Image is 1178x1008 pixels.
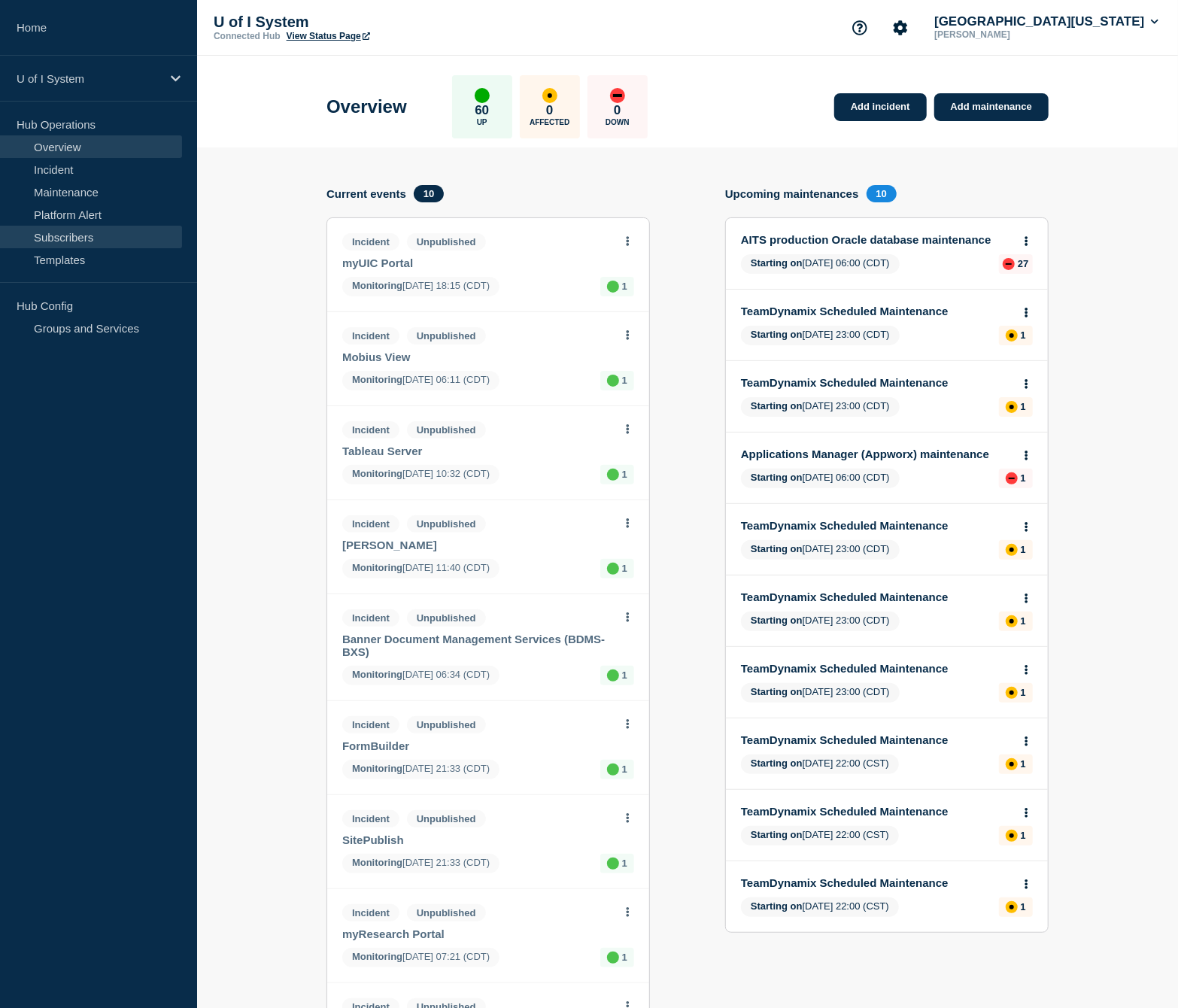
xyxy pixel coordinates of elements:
[342,928,614,940] a: myResearch Portal
[741,591,1013,603] a: TeamDynamix Scheduled Maintenance
[1021,329,1026,341] p: 1
[741,469,900,488] span: [DATE] 06:00 (CDT)
[326,187,406,200] h4: Current events
[607,563,619,575] div: up
[342,904,399,921] span: Incident
[622,764,627,775] p: 1
[214,14,515,31] p: U of I System
[407,515,486,533] span: Unpublished
[477,118,487,126] p: Up
[741,826,899,846] span: [DATE] 22:00 (CST)
[622,858,627,869] p: 1
[741,662,1013,675] a: TeamDynamix Scheduled Maintenance
[414,185,444,202] span: 10
[741,448,1013,460] a: Applications Manager (Appworx) maintenance
[1021,544,1026,555] p: 1
[342,760,499,779] span: [DATE] 21:33 (CDT)
[407,327,486,345] span: Unpublished
[530,118,569,126] p: Affected
[751,615,803,626] span: Starting on
[834,93,927,121] a: Add incident
[342,277,499,296] span: [DATE] 18:15 (CDT)
[1021,687,1026,698] p: 1
[751,829,803,840] span: Starting on
[342,609,399,627] span: Incident
[622,669,627,681] p: 1
[1006,687,1018,699] div: affected
[1006,830,1018,842] div: affected
[741,397,900,417] span: [DATE] 23:00 (CDT)
[751,472,803,483] span: Starting on
[1021,615,1026,627] p: 1
[17,72,161,85] p: U of I System
[934,93,1049,121] a: Add maintenance
[342,810,399,827] span: Incident
[741,519,1013,532] a: TeamDynamix Scheduled Maintenance
[931,14,1161,29] button: [GEOGRAPHIC_DATA][US_STATE]
[867,185,897,202] span: 10
[407,810,486,827] span: Unpublished
[1006,401,1018,413] div: affected
[741,376,1013,389] a: TeamDynamix Scheduled Maintenance
[342,445,614,457] a: Tableau Server
[214,31,281,41] p: Connected Hub
[885,12,916,44] button: Account settings
[407,904,486,921] span: Unpublished
[741,876,1013,889] a: TeamDynamix Scheduled Maintenance
[751,758,803,769] span: Starting on
[342,257,614,269] a: myUIC Portal
[1006,615,1018,627] div: affected
[741,254,900,274] span: [DATE] 06:00 (CDT)
[1021,758,1026,770] p: 1
[342,421,399,439] span: Incident
[342,233,399,250] span: Incident
[751,257,803,269] span: Starting on
[741,540,900,560] span: [DATE] 23:00 (CDT)
[546,103,553,118] p: 0
[725,187,859,200] h4: Upcoming maintenances
[606,118,630,126] p: Down
[342,351,614,363] a: Mobius View
[751,543,803,554] span: Starting on
[741,897,899,917] span: [DATE] 22:00 (CST)
[614,103,621,118] p: 0
[326,96,407,117] h1: Overview
[610,88,625,103] div: down
[342,515,399,533] span: Incident
[751,329,803,340] span: Starting on
[607,281,619,293] div: up
[342,327,399,345] span: Incident
[607,469,619,481] div: up
[352,763,402,774] span: Monitoring
[342,948,499,967] span: [DATE] 07:21 (CDT)
[352,669,402,680] span: Monitoring
[342,739,614,752] a: FormBuilder
[622,281,627,292] p: 1
[475,103,489,118] p: 60
[741,233,1013,246] a: AITS production Oracle database maintenance
[342,666,499,685] span: [DATE] 06:34 (CDT)
[542,88,557,103] div: affected
[751,900,803,912] span: Starting on
[1021,901,1026,912] p: 1
[1006,544,1018,556] div: affected
[407,233,486,250] span: Unpublished
[607,858,619,870] div: up
[741,754,899,774] span: [DATE] 22:00 (CST)
[342,465,499,484] span: [DATE] 10:32 (CDT)
[287,31,370,41] a: View Status Page
[342,854,499,873] span: [DATE] 21:33 (CDT)
[607,764,619,776] div: up
[352,857,402,868] span: Monitoring
[1006,472,1018,484] div: down
[607,375,619,387] div: up
[342,633,614,658] a: Banner Document Management Services (BDMS-BXS)
[751,400,803,411] span: Starting on
[352,374,402,385] span: Monitoring
[1003,258,1015,270] div: down
[741,326,900,345] span: [DATE] 23:00 (CDT)
[1018,258,1028,269] p: 27
[751,686,803,697] span: Starting on
[1006,901,1018,913] div: affected
[1006,758,1018,770] div: affected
